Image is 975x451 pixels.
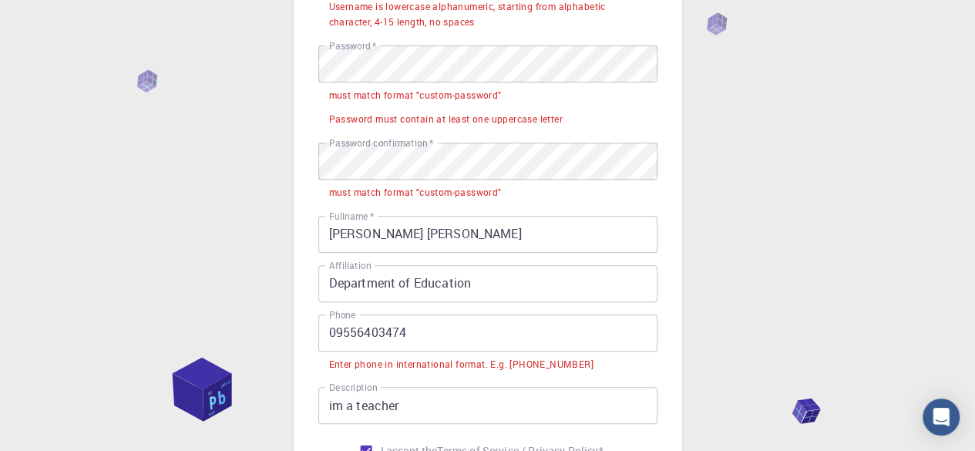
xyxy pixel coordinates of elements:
div: must match format "custom-password" [329,185,502,200]
label: Affiliation [329,259,371,272]
div: Enter phone in international format. E.g. [PHONE_NUMBER] [329,357,593,372]
div: Open Intercom Messenger [923,399,960,436]
div: Password must contain at least one uppercase letter [329,112,563,127]
label: Password confirmation [329,136,433,150]
label: Password [329,39,376,52]
label: Fullname [329,210,374,223]
label: Phone [329,308,355,321]
div: must match format "custom-password" [329,88,502,103]
label: Description [329,381,378,394]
